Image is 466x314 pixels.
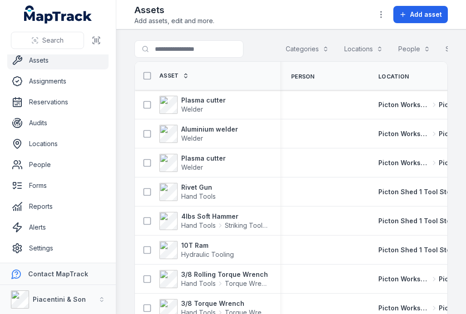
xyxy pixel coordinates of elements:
[7,177,109,195] a: Forms
[181,192,216,200] span: Hand Tools
[181,134,203,142] span: Welder
[7,114,109,132] a: Audits
[181,241,234,250] strong: 10T Ram
[181,221,216,230] span: Hand Tools
[378,100,430,109] span: Picton Workshops & Bays
[42,36,64,45] span: Search
[181,183,216,192] strong: Rivet Gun
[378,73,409,80] span: Location
[28,270,88,278] strong: Contact MapTrack
[159,241,234,259] a: 10T RamHydraulic Tooling
[7,218,109,236] a: Alerts
[24,5,92,24] a: MapTrack
[378,275,430,284] span: Picton Workshops & Bays
[393,6,448,23] button: Add asset
[11,32,84,49] button: Search
[338,40,389,58] button: Locations
[181,105,203,113] span: Welder
[181,250,234,258] span: Hydraulic Tooling
[33,295,86,303] strong: Piacentini & Son
[159,72,179,79] span: Asset
[225,279,269,288] span: Torque Wrench
[291,73,315,80] span: Person
[181,279,216,288] span: Hand Tools
[280,40,335,58] button: Categories
[410,10,442,19] span: Add asset
[7,93,109,111] a: Reservations
[7,197,109,216] a: Reports
[378,158,430,167] span: Picton Workshops & Bays
[378,129,430,138] span: Picton Workshops & Bays
[378,304,430,313] span: Picton Workshops & Bays
[181,163,203,171] span: Welder
[7,51,109,69] a: Assets
[7,72,109,90] a: Assignments
[159,154,226,172] a: Plasma cutterWelder
[225,221,269,230] span: Striking Tools / Hammers
[159,96,226,114] a: Plasma cutterWelder
[392,40,436,58] button: People
[7,239,109,257] a: Settings
[181,212,269,221] strong: 4lbs Soft Hammer
[159,270,269,288] a: 3/8 Rolling Torque WrenchHand ToolsTorque Wrench
[134,4,214,16] h2: Assets
[181,125,238,134] strong: Aluminium welder
[7,156,109,174] a: People
[7,135,109,153] a: Locations
[159,72,189,79] a: Asset
[378,187,464,196] span: Picton Shed 1 Tool Store (Storage)
[159,212,269,230] a: 4lbs Soft HammerHand ToolsStriking Tools / Hammers
[181,96,226,105] strong: Plasma cutter
[159,183,216,201] a: Rivet GunHand Tools
[181,270,269,279] strong: 3/8 Rolling Torque Wrench
[159,125,238,143] a: Aluminium welderWelder
[181,299,269,308] strong: 3/8 Torque Wrench
[134,16,214,25] span: Add assets, edit and more.
[181,154,226,163] strong: Plasma cutter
